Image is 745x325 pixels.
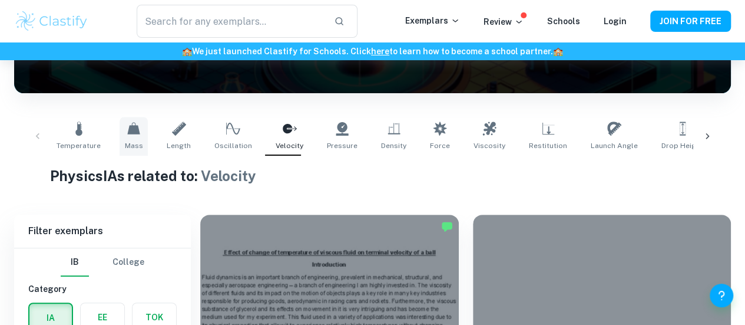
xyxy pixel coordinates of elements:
div: Filter type choice [61,248,144,277]
button: College [112,248,144,277]
img: Marked [441,221,453,232]
button: IB [61,248,89,277]
a: here [371,47,389,56]
h1: Physics IAs related to: [50,165,695,186]
span: Velocity [201,168,256,184]
span: Restitution [529,140,567,151]
span: Launch Angle [591,140,638,151]
p: Exemplars [405,14,460,27]
span: Oscillation [214,140,252,151]
h6: Filter exemplars [14,215,191,248]
span: Pressure [327,140,357,151]
span: Length [167,140,191,151]
img: Clastify logo [14,9,89,33]
a: Schools [547,17,580,26]
span: Temperature [57,140,101,151]
button: Help and Feedback [710,284,733,307]
h6: We just launched Clastify for Schools. Click to learn how to become a school partner. [2,45,743,58]
span: Drop Height [661,140,703,151]
span: Mass [125,140,143,151]
input: Search for any exemplars... [137,5,325,38]
a: Login [604,17,627,26]
span: Force [430,140,450,151]
span: Density [381,140,406,151]
span: 🏫 [553,47,563,56]
span: Viscosity [474,140,505,151]
p: Review [484,15,524,28]
h6: Category [28,283,177,296]
span: 🏫 [182,47,192,56]
button: JOIN FOR FREE [650,11,731,32]
span: Velocity [276,140,303,151]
